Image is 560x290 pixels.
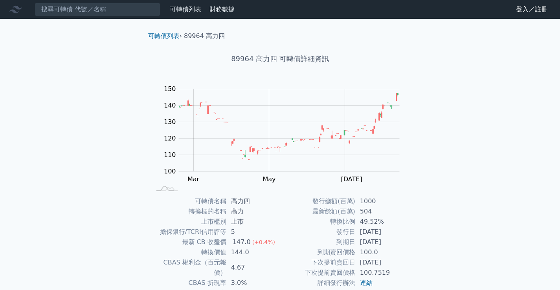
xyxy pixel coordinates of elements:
div: 147.0 [231,237,252,247]
td: 504 [355,206,409,217]
td: 100.7519 [355,268,409,278]
td: 擔保銀行/TCRI信用評等 [151,227,226,237]
td: 144.0 [226,247,280,257]
td: 最新 CB 收盤價 [151,237,226,247]
a: 登入／註冊 [510,3,554,16]
tspan: [DATE] [341,175,362,183]
td: 可轉債名稱 [151,196,226,206]
a: 可轉債列表 [170,5,201,13]
td: 詳細發行辦法 [280,278,355,288]
span: (+0.4%) [252,239,275,245]
td: 1000 [355,196,409,206]
td: 發行總額(百萬) [280,196,355,206]
tspan: May [263,175,275,183]
tspan: 100 [164,168,176,175]
td: [DATE] [355,237,409,247]
td: 下次提前賣回價格 [280,268,355,278]
td: 49.52% [355,217,409,227]
tspan: 150 [164,85,176,93]
td: 3.0% [226,278,280,288]
td: [DATE] [355,257,409,268]
td: 發行日 [280,227,355,237]
td: 下次提前賣回日 [280,257,355,268]
td: 到期賣回價格 [280,247,355,257]
td: 轉換比例 [280,217,355,227]
g: Chart [160,85,411,183]
h1: 89964 高力四 可轉債詳細資訊 [142,53,419,64]
td: 高力 [226,206,280,217]
tspan: 130 [164,118,176,126]
tspan: 140 [164,102,176,109]
input: 搜尋可轉債 代號／名稱 [35,3,160,16]
td: 高力四 [226,196,280,206]
a: 財務數據 [209,5,235,13]
td: [DATE] [355,227,409,237]
td: 轉換標的名稱 [151,206,226,217]
td: CBAS 權利金（百元報價） [151,257,226,278]
td: 上市櫃別 [151,217,226,227]
td: 轉換價值 [151,247,226,257]
li: › [148,31,182,41]
a: 可轉債列表 [148,32,180,40]
td: CBAS 折現率 [151,278,226,288]
td: 5 [226,227,280,237]
a: 連結 [360,279,373,286]
tspan: Mar [187,175,200,183]
td: 100.0 [355,247,409,257]
td: 上市 [226,217,280,227]
tspan: 120 [164,135,176,142]
td: 4.67 [226,257,280,278]
td: 最新餘額(百萬) [280,206,355,217]
li: 89964 高力四 [184,31,225,41]
td: 到期日 [280,237,355,247]
tspan: 110 [164,151,176,159]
